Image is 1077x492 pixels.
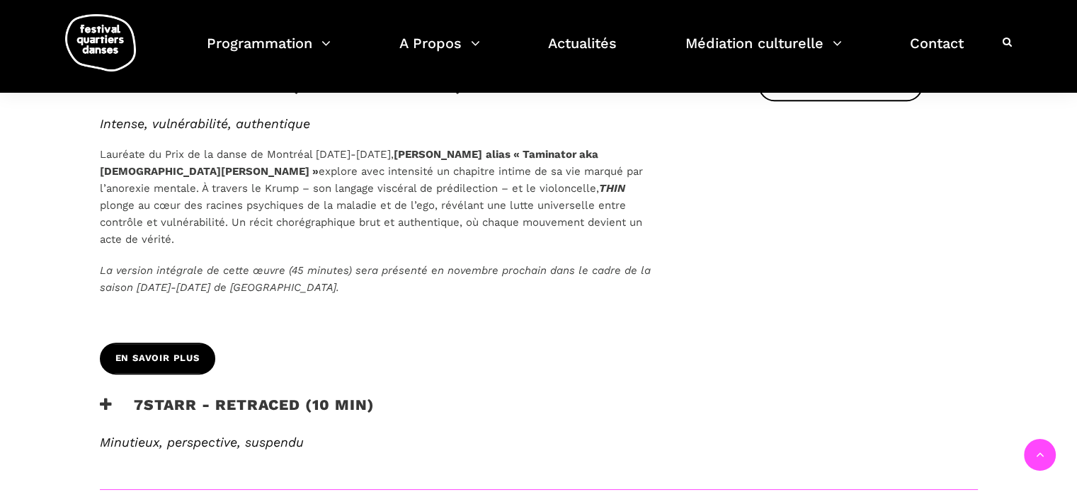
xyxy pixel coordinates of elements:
[399,31,480,73] a: A Propos
[115,351,200,366] span: En savoir plus
[910,31,964,73] a: Contact
[100,165,643,195] span: explore avec intensité un chapitre intime de sa vie marqué par l’anorexie mentale. À travers le K...
[100,77,463,113] h3: Taminator - Thin (extrait de 25 min)
[207,31,331,73] a: Programmation
[100,148,598,178] b: alias « Taminator aka [DEMOGRAPHIC_DATA][PERSON_NAME] »
[548,31,617,73] a: Actualités
[100,199,642,246] span: plonge au cœur des racines psychiques de la maladie et de l’ego, révélant une lutte universelle e...
[100,116,310,131] span: Intense, vulnérabilité, authentique
[100,396,375,431] h3: 7Starr - Retraced (10 min)
[685,31,842,73] a: Médiation culturelle
[100,435,304,450] em: Minutieux, perspective, suspendu
[100,343,215,374] a: En savoir plus
[599,182,625,195] i: THIN
[100,264,651,294] span: La version intégrale de cette œuvre (45 minutes) sera présenté en novembre prochain dans le cadre...
[100,148,394,161] span: Lauréate du Prix de la danse de Montréal [DATE]-[DATE],
[394,148,482,161] b: [PERSON_NAME]
[65,14,136,71] img: logo-fqd-med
